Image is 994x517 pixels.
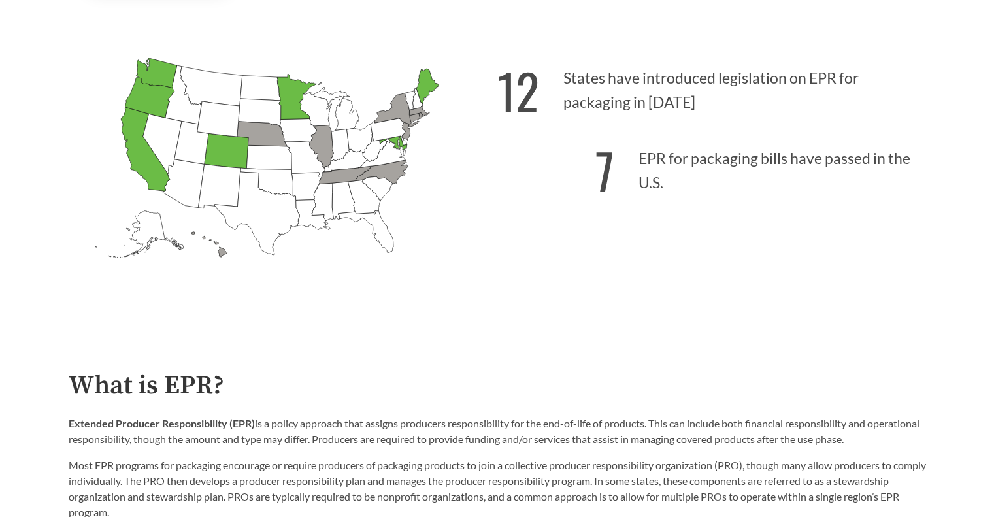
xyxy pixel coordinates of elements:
p: is a policy approach that assigns producers responsibility for the end-of-life of products. This ... [69,416,926,447]
strong: 12 [497,54,539,127]
p: EPR for packaging bills have passed in the U.S. [497,127,926,207]
p: States have introduced legislation on EPR for packaging in [DATE] [497,46,926,127]
strong: Extended Producer Responsibility (EPR) [69,417,255,429]
strong: 7 [595,134,614,207]
h2: What is EPR? [69,371,926,401]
